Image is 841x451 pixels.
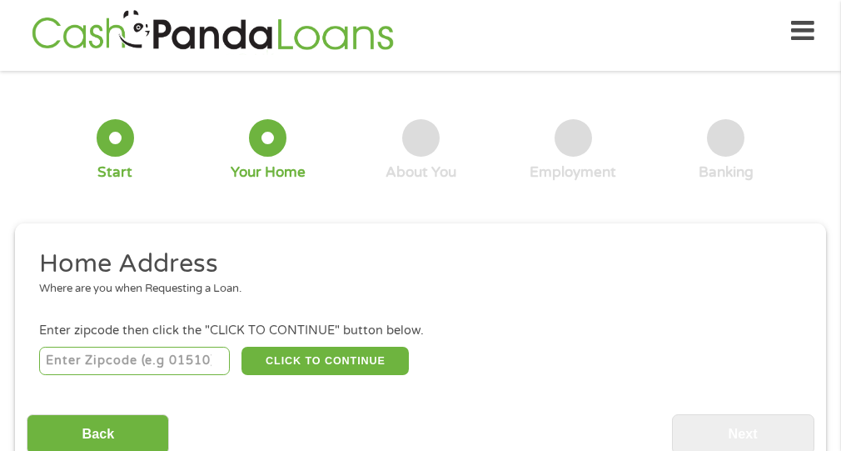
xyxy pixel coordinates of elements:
[27,8,398,55] img: GetLoanNow Logo
[530,163,616,182] div: Employment
[386,163,456,182] div: About You
[39,248,790,281] h2: Home Address
[97,163,132,182] div: Start
[39,281,790,298] div: Where are you when Requesting a Loan.
[231,163,306,182] div: Your Home
[699,163,754,182] div: Banking
[39,347,230,375] input: Enter Zipcode (e.g 01510)
[241,347,408,375] button: CLICK TO CONTINUE
[39,322,802,340] div: Enter zipcode then click the "CLICK TO CONTINUE" button below.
